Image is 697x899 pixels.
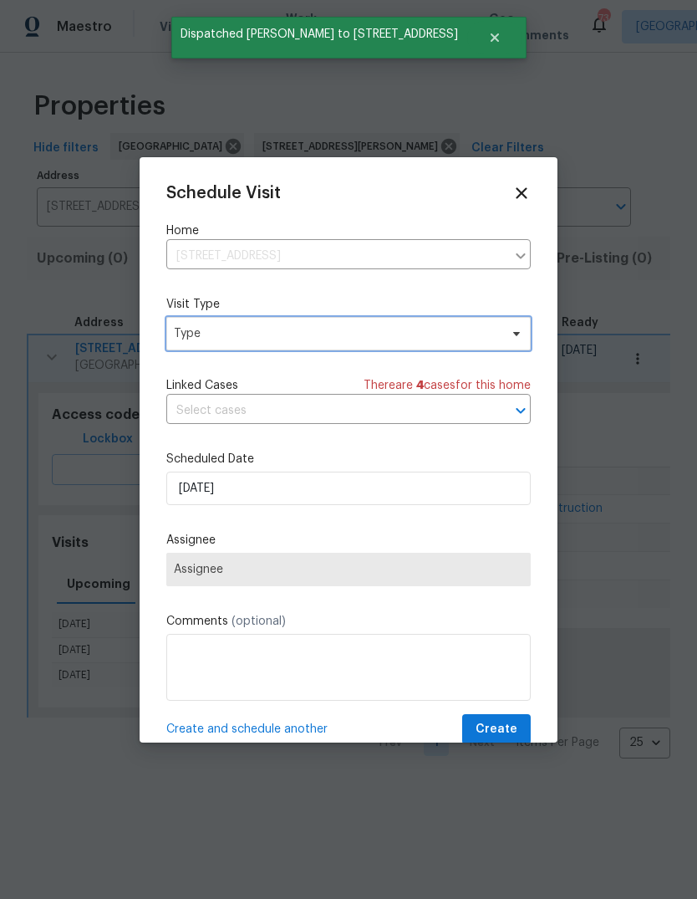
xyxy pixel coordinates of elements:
[166,451,531,467] label: Scheduled Date
[416,380,424,391] span: 4
[166,532,531,549] label: Assignee
[467,21,522,54] button: Close
[166,222,531,239] label: Home
[174,563,523,576] span: Assignee
[171,17,467,52] span: Dispatched [PERSON_NAME] to [STREET_ADDRESS]
[512,184,531,202] span: Close
[166,472,531,505] input: M/D/YYYY
[166,185,281,202] span: Schedule Visit
[166,613,531,630] label: Comments
[364,377,531,394] span: There are case s for this home
[174,325,499,342] span: Type
[509,399,532,422] button: Open
[166,377,238,394] span: Linked Cases
[462,714,531,745] button: Create
[231,616,286,627] span: (optional)
[166,721,328,738] span: Create and schedule another
[166,243,506,269] input: Enter in an address
[476,719,517,740] span: Create
[166,296,531,313] label: Visit Type
[166,398,484,424] input: Select cases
